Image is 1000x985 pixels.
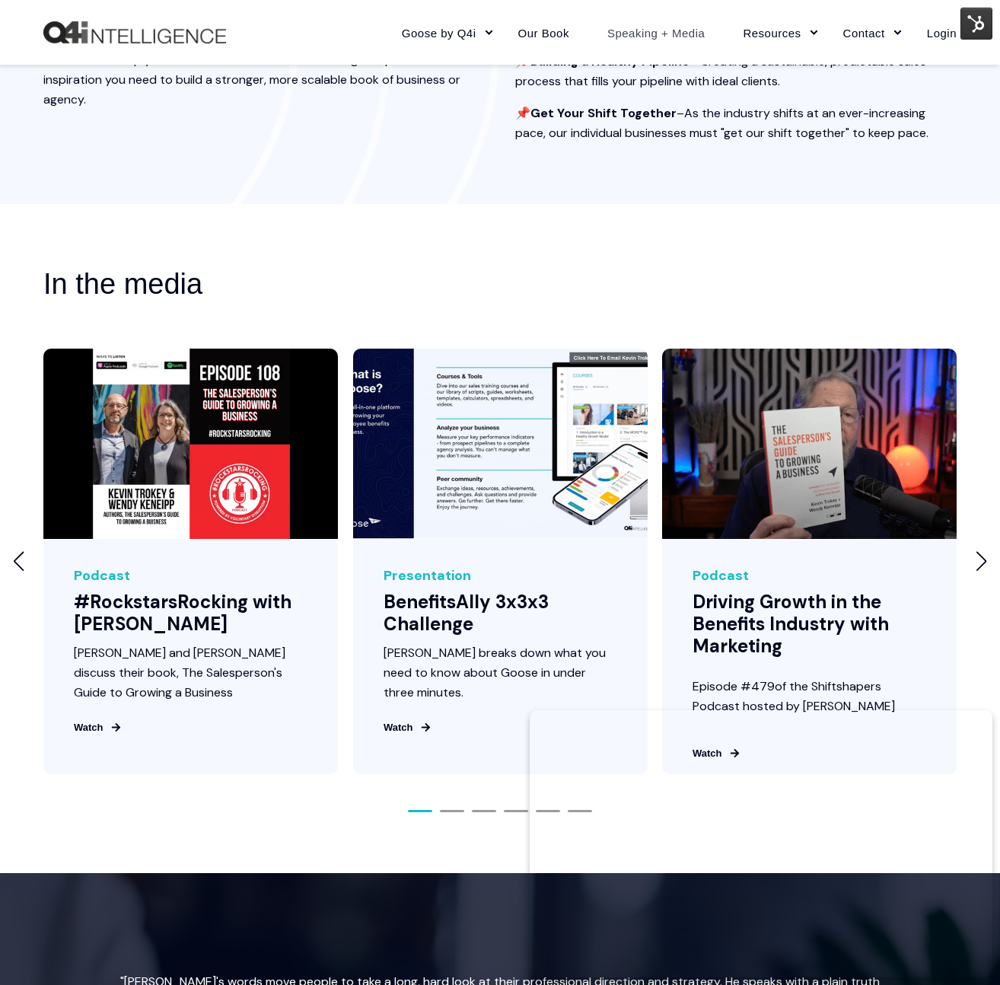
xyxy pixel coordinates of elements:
[662,349,957,774] a: 3 / 6
[43,349,338,774] a: 1 / 6
[408,810,432,812] span: Go to slide 1
[440,810,464,812] span: Go to slide 2
[515,104,957,143] p: 📌 –
[43,21,226,44] a: Back to Home
[472,810,496,812] span: Go to slide 3
[353,349,648,774] a: 2 / 6
[530,105,677,121] strong: Get Your Shift Together
[43,50,485,110] p: Our sessions help you break free from outdated thinking and provide the inspiration you need to b...
[530,710,992,977] iframe: Popup CTA
[975,551,987,571] div: Next slide
[515,52,957,91] p: 📌 – Creating a sustainable, predictable sales process that fills your pipeline with ideal clients.
[43,21,226,44] img: Q4intelligence, LLC logo
[13,551,25,571] div: Previous slide
[515,105,928,141] span: As the industry shifts at an ever-increasing pace, our individual businesses must "get our shift ...
[504,810,528,812] span: Go to slide 4
[960,8,992,40] img: HubSpot Tools Menu Toggle
[43,265,553,303] h2: In the media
